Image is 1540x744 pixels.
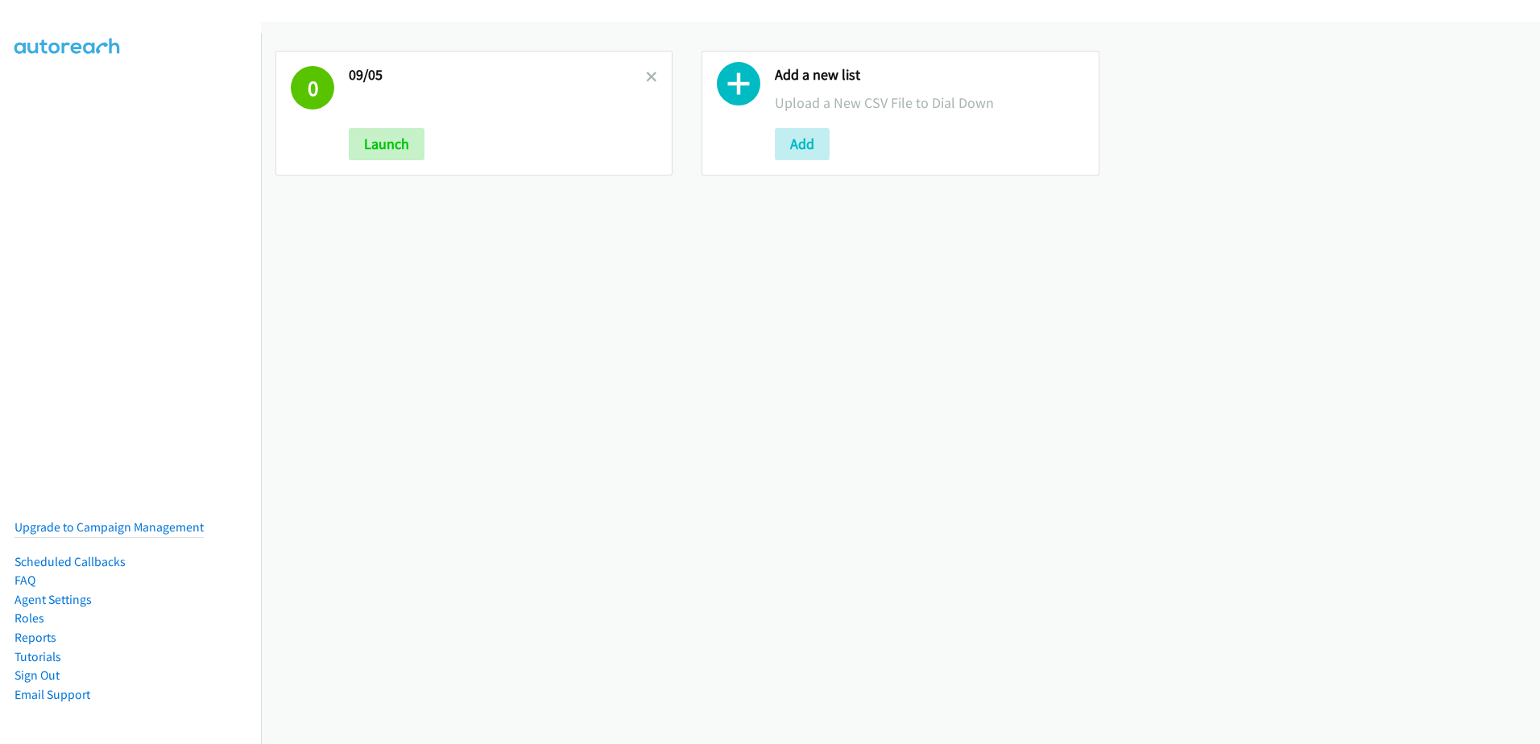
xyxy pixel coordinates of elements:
[14,630,56,645] a: Reports
[14,572,35,588] a: FAQ
[14,592,92,607] a: Agent Settings
[775,66,1083,85] h2: Add a new list
[14,649,61,664] a: Tutorials
[775,128,830,160] button: Add
[291,66,334,110] h1: 0
[14,610,44,626] a: Roles
[14,519,204,535] a: Upgrade to Campaign Management
[775,92,1083,114] p: Upload a New CSV File to Dial Down
[349,128,424,160] button: Launch
[14,554,126,569] a: Scheduled Callbacks
[14,687,90,702] a: Email Support
[349,66,646,85] h2: 09/05
[14,668,60,683] a: Sign Out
